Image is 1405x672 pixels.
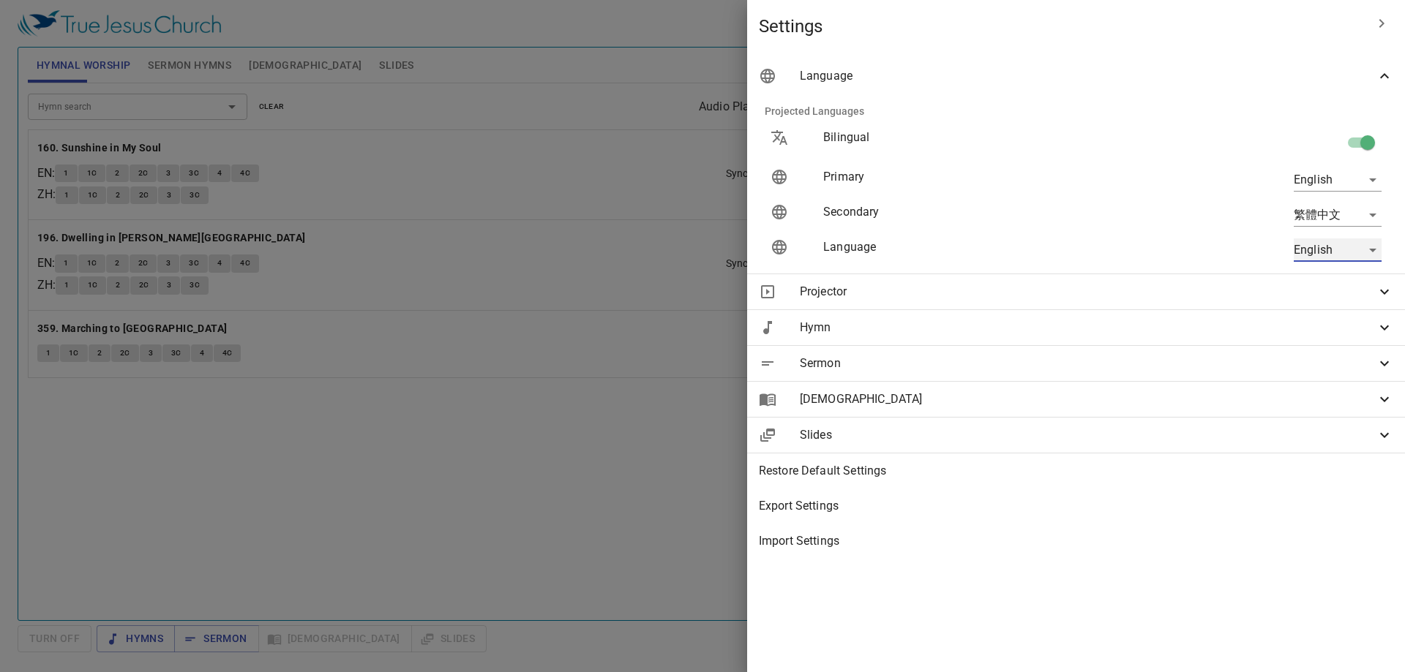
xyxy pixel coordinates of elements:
[747,58,1405,94] div: Language
[1294,238,1382,262] div: English
[800,67,1376,85] span: Language
[747,418,1405,453] div: Slides
[753,94,1399,129] li: Projected Languages
[800,426,1376,444] span: Slides
[1294,168,1382,192] div: English
[759,462,1393,480] span: Restore Default Settings
[747,274,1405,309] div: Projector
[800,390,1376,408] span: [DEMOGRAPHIC_DATA]
[800,283,1376,301] span: Projector
[747,488,1405,524] div: Export Settings
[759,15,1364,38] span: Settings
[759,497,1393,515] span: Export Settings
[747,346,1405,381] div: Sermon
[354,71,399,84] p: Hymns 詩
[1294,203,1382,227] div: 繁體中文
[747,453,1405,488] div: Restore Default Settings
[747,382,1405,417] div: [DEMOGRAPHIC_DATA]
[823,203,1117,221] p: Secondary
[8,27,308,87] div: [DEMOGRAPHIC_DATA]與[PERSON_NAME]衛
[747,310,1405,345] div: Hymn
[759,532,1393,550] span: Import Settings
[747,524,1405,559] div: Import Settings
[366,88,386,110] li: 65
[800,319,1376,336] span: Hymn
[823,168,1117,186] p: Primary
[823,238,1117,256] p: Language
[361,110,391,131] li: 389
[800,355,1376,372] span: Sermon
[8,99,308,151] div: [DEMOGRAPHIC_DATA] and [PERSON_NAME]
[823,129,1117,146] p: Bilingual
